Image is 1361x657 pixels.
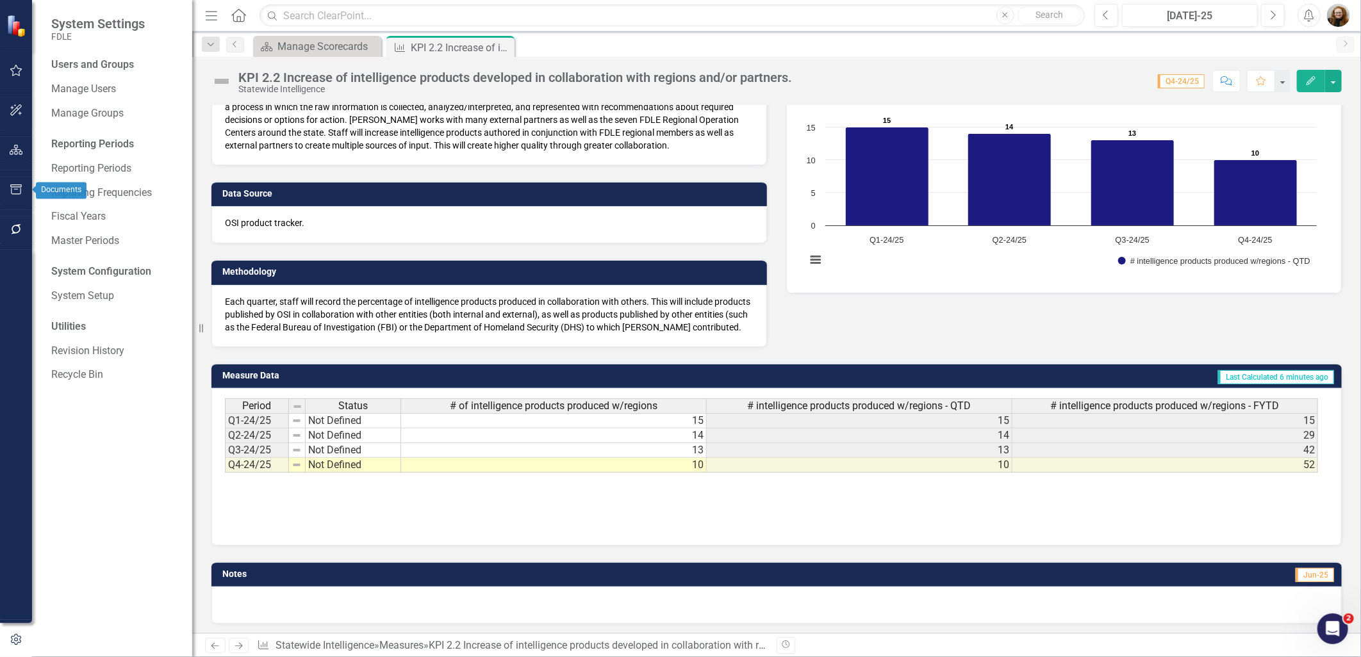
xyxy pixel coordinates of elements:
text: 15 [807,123,816,133]
div: [DATE]-25 [1126,8,1253,24]
text: 10 [807,156,816,165]
img: 8DAGhfEEPCf229AAAAAElFTkSuQmCC [292,445,302,455]
span: System Settings [51,16,145,31]
text: Q3-24/25 [1116,235,1150,245]
div: System Configuration [51,264,179,279]
a: Reporting Periods [51,161,179,176]
div: KPI 2.2 Increase of intelligence products developed in collaboration with regions and/or partners. [429,639,864,651]
a: Revision History [51,344,179,359]
a: Reporting Frequencies [51,186,179,200]
td: 15 [707,413,1012,428]
td: Not Defined [306,428,401,443]
text: 15 [883,117,891,124]
td: Q1-24/25 [225,413,289,428]
button: [DATE]-25 [1122,4,1258,27]
td: 14 [707,428,1012,443]
div: Chart. Highcharts interactive chart. [800,88,1328,280]
text: 13 [1128,129,1136,137]
a: Fiscal Years [51,209,179,224]
a: Statewide Intelligence [276,639,374,651]
h3: Measure Data [222,371,586,380]
a: Manage Scorecards [256,38,378,54]
a: Master Periods [51,234,179,248]
path: Q2-24/25, 14. # intelligence products produced w/regions - QTD. [968,133,1052,225]
button: Search [1018,6,1082,24]
img: Not Defined [211,71,232,92]
text: 5 [811,188,816,198]
text: 0 [811,221,816,231]
img: ClearPoint Strategy [6,15,29,37]
a: System Setup [51,289,179,304]
h3: Data Source [222,189,761,199]
img: 8DAGhfEEPCf229AAAAAElFTkSuQmCC [292,401,302,412]
span: Q4-24/25 [1158,74,1205,88]
div: KPI 2.2 Increase of intelligence products developed in collaboration with regions and/or partners. [238,70,792,85]
span: # intelligence products produced w/regions - FYTD [1051,400,1280,412]
text: # intelligence products produced w/regions - QTD [1130,256,1310,266]
text: Q4-24/25 [1238,235,1272,245]
td: 52 [1012,458,1318,473]
input: Search ClearPoint... [260,4,1085,27]
div: Documents [36,182,87,199]
img: 8DAGhfEEPCf229AAAAAElFTkSuQmCC [292,460,302,470]
p: Intelligence products are the "deliverables" by which intelligence-led policing can be implemente... [225,88,754,152]
h3: Methodology [222,267,761,277]
div: » » [257,638,767,653]
span: Search [1035,10,1063,20]
path: Q3-24/25, 13. # intelligence products produced w/regions - QTD. [1091,140,1175,225]
img: Jennifer Siddoway [1327,4,1350,27]
td: 42 [1012,443,1318,458]
td: Q2-24/25 [225,428,289,443]
a: Recycle Bin [51,368,179,382]
td: Not Defined [306,413,401,428]
text: Q1-24/25 [870,235,903,245]
div: Utilities [51,320,179,334]
text: 14 [1005,123,1014,131]
td: Not Defined [306,443,401,458]
td: 15 [401,413,707,428]
p: OSI product tracker. [225,216,754,229]
span: 2 [1344,613,1354,624]
span: Status [338,400,368,412]
text: Q2-24/25 [993,235,1027,245]
span: # of intelligence products produced w/regions [450,400,657,412]
small: FDLE [51,31,145,42]
h3: Notes [222,569,645,579]
a: Manage Groups [51,106,179,121]
td: Not Defined [306,458,401,473]
td: 10 [707,458,1012,473]
td: 29 [1012,428,1318,443]
span: Jun-25 [1296,568,1334,582]
img: 8DAGhfEEPCf229AAAAAElFTkSuQmCC [292,416,302,426]
p: Each quarter, staff will record the percentage of intelligence products produced in collaboration... [225,295,754,334]
td: 14 [401,428,707,443]
div: Statewide Intelligence [238,85,792,94]
td: 10 [401,458,707,473]
td: 13 [707,443,1012,458]
a: Measures [379,639,424,651]
td: Q4-24/25 [225,458,289,473]
path: Q1-24/25, 15. # intelligence products produced w/regions - QTD. [846,127,929,225]
div: Users and Groups [51,58,179,72]
path: Q4-24/25, 10. # intelligence products produced w/regions - QTD. [1214,159,1298,225]
iframe: Intercom live chat [1317,613,1348,644]
a: Manage Users [51,82,179,97]
span: Period [243,400,272,412]
button: Show # intelligence products produced w/regions - QTD [1118,257,1311,265]
text: 10 [1251,149,1259,157]
button: View chart menu, Chart [806,250,824,268]
div: KPI 2.2 Increase of intelligence products developed in collaboration with regions and/or partners. [411,40,511,56]
svg: Interactive chart [800,88,1323,280]
td: Q3-24/25 [225,443,289,458]
div: Manage Scorecards [277,38,378,54]
div: Reporting Periods [51,137,179,152]
td: 13 [401,443,707,458]
span: Last Calculated 6 minutes ago [1218,370,1334,384]
td: 15 [1012,413,1318,428]
img: 8DAGhfEEPCf229AAAAAElFTkSuQmCC [292,430,302,441]
span: # intelligence products produced w/regions - QTD [748,400,971,412]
